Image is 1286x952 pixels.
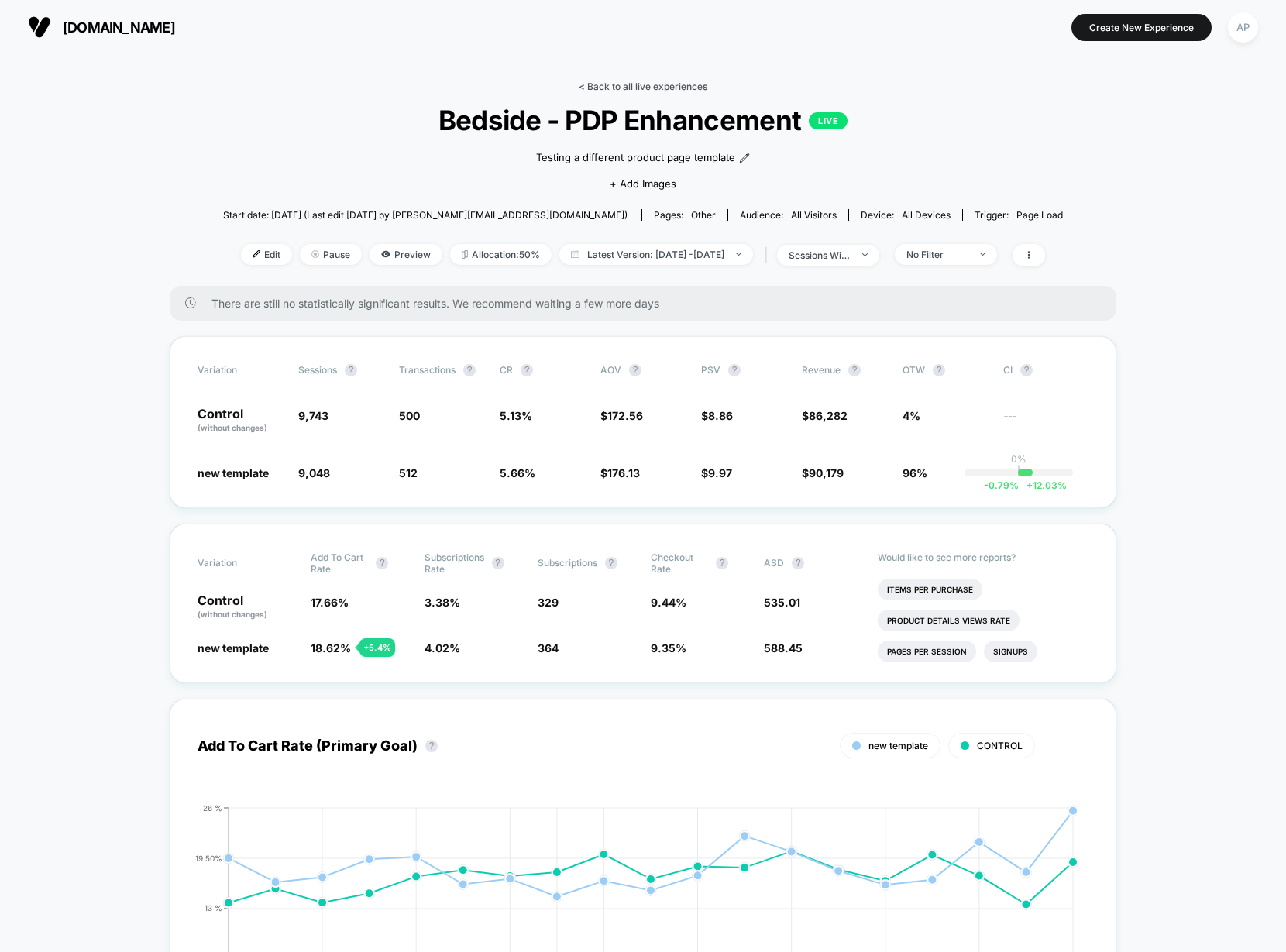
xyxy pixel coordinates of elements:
div: Pages: [654,209,716,221]
span: Add To Cart Rate [311,552,368,575]
div: No Filter [906,249,968,260]
span: all devices [902,209,951,221]
span: Variation [198,552,283,575]
span: 329 [538,596,559,609]
span: 4% [903,409,920,422]
span: new template [868,740,928,751]
span: Edit [241,244,292,265]
span: Pause [300,244,362,265]
span: All Visitors [791,209,837,221]
tspan: 13 % [205,903,222,912]
img: Visually logo [28,15,51,39]
span: PSV [701,364,720,376]
button: ? [376,557,388,569]
div: Trigger: [975,209,1063,221]
button: Create New Experience [1071,14,1212,41]
span: CI [1003,364,1088,376]
span: Transactions [399,364,456,376]
a: < Back to all live experiences [579,81,707,92]
button: ? [425,740,438,752]
img: end [311,250,319,258]
span: 5.13 % [500,409,532,422]
li: Pages Per Session [878,641,976,662]
span: Bedside - PDP Enhancement [265,104,1020,136]
li: Product Details Views Rate [878,610,1020,631]
button: ? [1020,364,1033,376]
p: | [1017,465,1020,476]
button: ? [521,364,533,376]
span: (without changes) [198,423,267,432]
img: end [736,253,741,256]
span: 17.66 % [311,596,349,609]
div: Audience: [740,209,837,221]
span: Allocation: 50% [450,244,552,265]
span: CONTROL [977,740,1023,751]
img: calendar [571,250,579,258]
span: 90,179 [809,466,844,479]
p: Would like to see more reports? [878,552,1089,563]
img: end [862,253,868,256]
span: | [761,244,777,266]
span: $ [701,409,733,422]
button: ? [492,557,504,569]
tspan: 26 % [203,803,222,813]
li: Signups [984,641,1037,662]
li: Items Per Purchase [878,579,982,600]
span: 9.44 % [651,596,686,609]
span: Start date: [DATE] (Last edit [DATE] by [PERSON_NAME][EMAIL_ADDRESS][DOMAIN_NAME]) [223,209,628,221]
span: 5.66 % [500,466,535,479]
span: new template [198,466,269,479]
span: Subscriptions Rate [425,552,484,575]
span: Device: [848,209,962,221]
span: other [691,209,716,221]
button: AP [1223,12,1263,43]
span: (without changes) [198,610,267,619]
span: Page Load [1016,209,1063,221]
span: 86,282 [809,409,848,422]
span: OTW [903,364,988,376]
div: + 5.4 % [359,638,395,657]
button: ? [605,557,617,569]
p: 0% [1011,453,1026,465]
span: 512 [399,466,418,479]
span: [DOMAIN_NAME] [63,19,175,36]
span: 3.38 % [425,596,460,609]
span: Variation [198,364,283,376]
span: 8.86 [708,409,733,422]
span: 364 [538,641,559,655]
span: Preview [370,244,442,265]
span: + [1026,479,1033,491]
span: Latest Version: [DATE] - [DATE] [559,244,753,265]
img: edit [253,250,260,258]
p: Control [198,407,283,434]
button: ? [792,557,804,569]
span: 12.03 % [1019,479,1067,491]
span: $ [701,466,732,479]
span: 500 [399,409,420,422]
span: 4.02 % [425,641,460,655]
div: sessions with impression [789,249,851,261]
span: new template [198,641,269,655]
p: Control [198,594,295,620]
img: rebalance [462,250,468,259]
span: 9.97 [708,466,732,479]
button: [DOMAIN_NAME] [23,15,180,40]
span: CR [500,364,513,376]
span: 96% [903,466,927,479]
button: ? [728,364,741,376]
span: -0.79 % [984,479,1019,491]
span: 9,048 [298,466,330,479]
span: 9.35 % [651,641,686,655]
p: LIVE [809,112,848,129]
span: Checkout Rate [651,552,708,575]
span: Revenue [802,364,841,376]
button: ? [345,364,357,376]
img: end [980,253,985,256]
span: 172.56 [607,409,643,422]
span: + Add Images [610,177,676,190]
button: ? [848,364,861,376]
tspan: 19.50% [195,853,222,862]
span: AOV [600,364,621,376]
span: $ [600,466,640,479]
button: ? [933,364,945,376]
